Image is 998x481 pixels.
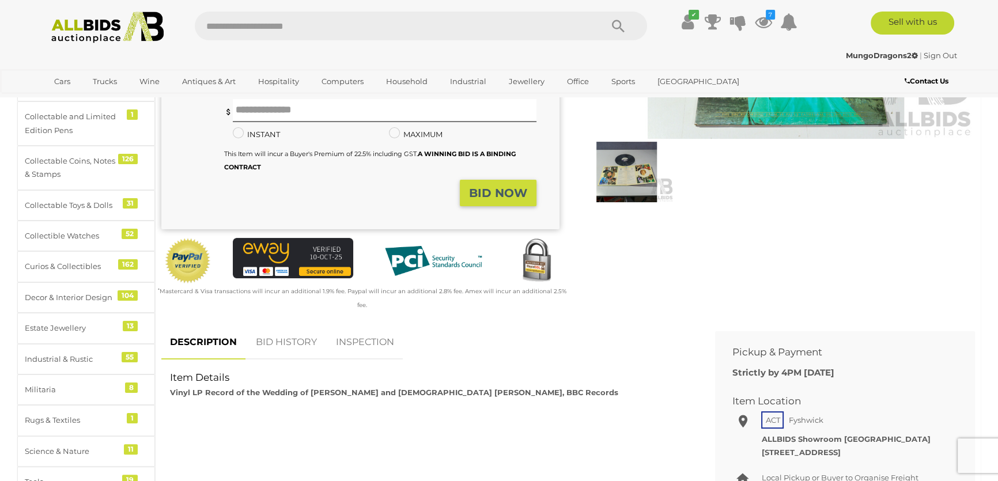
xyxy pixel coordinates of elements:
[25,110,120,137] div: Collectable and Limited Edition Pens
[85,72,124,91] a: Trucks
[122,229,138,239] div: 52
[689,10,699,20] i: ✔
[161,325,245,359] a: DESCRIPTION
[17,282,155,313] a: Decor & Interior Design 104
[164,238,211,284] img: Official PayPal Seal
[25,414,120,427] div: Rugs & Textiles
[158,287,566,308] small: Mastercard & Visa transactions will incur an additional 1.9% fee. Paypal will incur an additional...
[604,72,642,91] a: Sports
[47,72,78,91] a: Cars
[513,238,560,284] img: Secured by Rapid SSL
[560,72,596,91] a: Office
[379,72,435,91] a: Household
[755,12,772,32] a: 7
[732,347,940,358] h2: Pickup & Payment
[460,180,536,207] button: BID NOW
[25,260,120,273] div: Curios & Collectibles
[871,12,954,35] a: Sell with us
[122,352,138,362] div: 55
[580,142,674,202] img: Vinyl LP Record of the Wedding of Prince Charles and Lady Dianna Spencer, BBC Records
[123,321,138,331] div: 13
[118,290,138,301] div: 104
[127,413,138,423] div: 1
[732,367,834,378] b: Strictly by 4PM [DATE]
[17,344,155,374] a: Industrial & Rustic 55
[17,313,155,343] a: Estate Jewellery 13
[376,238,491,284] img: PCI DSS compliant
[785,412,826,427] span: Fyshwick
[25,199,120,212] div: Collectable Toys & Dolls
[846,51,920,60] a: MungoDragons2
[251,72,307,91] a: Hospitality
[679,12,696,32] a: ✔
[25,291,120,304] div: Decor & Interior Design
[25,353,120,366] div: Industrial & Rustic
[17,374,155,405] a: Militaria 8
[501,72,552,91] a: Jewellery
[589,12,647,40] button: Search
[233,238,353,278] img: eWAY Payment Gateway
[389,128,443,141] label: MAXIMUM
[17,251,155,282] a: Curios & Collectibles 162
[732,396,940,407] h2: Item Location
[905,77,948,85] b: Contact Us
[175,72,243,91] a: Antiques & Art
[118,259,138,270] div: 162
[25,154,120,181] div: Collectable Coins, Notes & Stamps
[469,186,527,200] strong: BID NOW
[224,150,516,171] small: This Item will incur a Buyer's Premium of 22.5% including GST.
[314,72,371,91] a: Computers
[905,75,951,88] a: Contact Us
[25,229,120,243] div: Collectible Watches
[17,221,155,251] a: Collectible Watches 52
[650,72,747,91] a: [GEOGRAPHIC_DATA]
[761,434,930,444] strong: ALLBIDS Showroom [GEOGRAPHIC_DATA]
[25,383,120,396] div: Militaria
[233,128,280,141] label: INSTANT
[766,10,775,20] i: 7
[17,101,155,146] a: Collectable and Limited Edition Pens 1
[924,51,957,60] a: Sign Out
[125,382,138,393] div: 8
[124,444,138,455] div: 11
[247,325,326,359] a: BID HISTORY
[45,12,170,43] img: Allbids.com.au
[17,405,155,435] a: Rugs & Textiles 1
[846,51,918,60] strong: MungoDragons2
[123,198,138,209] div: 31
[327,325,403,359] a: INSPECTION
[25,445,120,458] div: Science & Nature
[443,72,494,91] a: Industrial
[25,321,120,335] div: Estate Jewellery
[127,109,138,120] div: 1
[132,72,167,91] a: Wine
[17,436,155,467] a: Science & Nature 11
[761,448,840,457] strong: [STREET_ADDRESS]
[170,372,689,383] h2: Item Details
[118,154,138,164] div: 126
[761,411,784,429] span: ACT
[920,51,922,60] span: |
[17,146,155,190] a: Collectable Coins, Notes & Stamps 126
[170,388,618,397] strong: Vinyl LP Record of the Wedding of [PERSON_NAME] and [DEMOGRAPHIC_DATA] [PERSON_NAME], BBC Records
[17,190,155,221] a: Collectable Toys & Dolls 31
